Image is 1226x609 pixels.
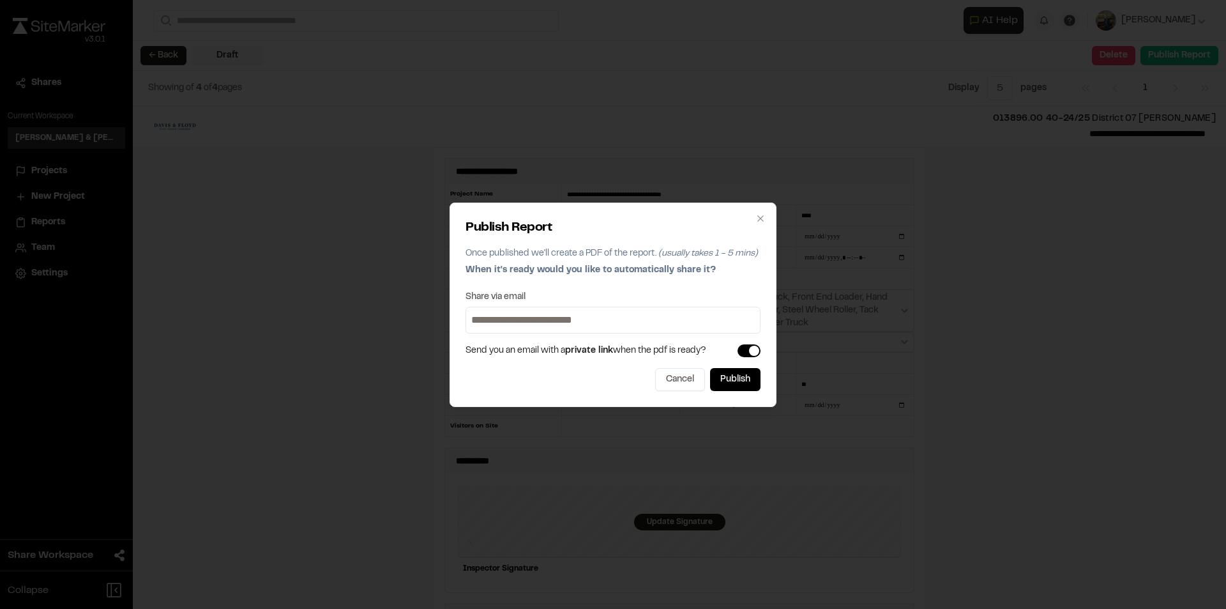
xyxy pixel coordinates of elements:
[655,368,705,391] button: Cancel
[658,250,758,258] span: (usually takes 1 - 5 mins)
[465,266,716,274] span: When it's ready would you like to automatically share it?
[565,347,613,355] span: private link
[710,368,761,391] button: Publish
[465,247,761,261] p: Once published we'll create a PDF of the report.
[465,293,526,302] label: Share via email
[465,219,761,238] h2: Publish Report
[465,344,706,358] span: Send you an email with a when the pdf is ready?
